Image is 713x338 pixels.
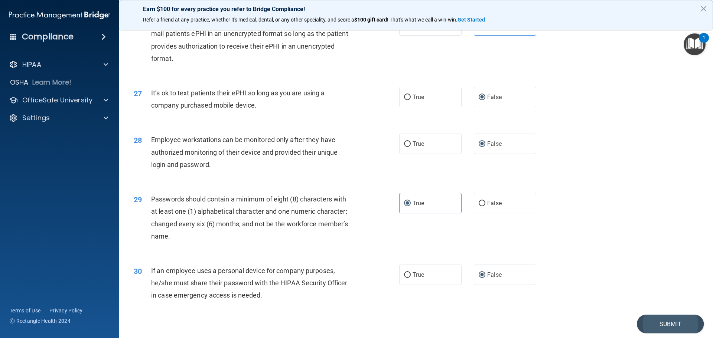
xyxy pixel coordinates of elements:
[151,195,348,240] span: Passwords should contain a minimum of eight (8) characters with at least one (1) alphabetical cha...
[134,89,142,98] span: 27
[458,17,486,23] a: Get Started
[10,78,29,87] p: OSHA
[487,140,502,147] span: False
[404,272,411,278] input: True
[413,200,424,207] span: True
[134,195,142,204] span: 29
[10,317,71,325] span: Ⓒ Rectangle Health 2024
[479,141,485,147] input: False
[354,17,387,23] strong: $100 gift card
[487,200,502,207] span: False
[151,267,347,299] span: If an employee uses a personal device for company purposes, he/she must share their password with...
[49,307,83,314] a: Privacy Policy
[703,38,705,47] div: 1
[10,307,40,314] a: Terms of Use
[413,140,424,147] span: True
[458,17,485,23] strong: Get Started
[9,114,108,122] a: Settings
[143,6,689,13] p: Earn $100 for every practice you refer to Bridge Compliance!
[585,285,704,315] iframe: Drift Widget Chat Controller
[700,3,707,14] button: Close
[9,8,110,23] img: PMB logo
[32,78,72,87] p: Learn More!
[151,89,325,109] span: It’s ok to text patients their ePHI so long as you are using a company purchased mobile device.
[479,95,485,100] input: False
[9,60,108,69] a: HIPAA
[404,201,411,206] input: True
[479,272,485,278] input: False
[413,271,424,278] span: True
[151,136,338,168] span: Employee workstations can be monitored only after they have authorized monitoring of their device...
[404,141,411,147] input: True
[9,96,108,105] a: OfficeSafe University
[151,17,350,62] span: Even though regular email is not secure, practices are allowed to e-mail patients ePHI in an unen...
[22,96,92,105] p: OfficeSafe University
[22,60,41,69] p: HIPAA
[404,95,411,100] input: True
[413,93,424,101] span: True
[637,315,704,334] button: Submit
[143,17,354,23] span: Refer a friend at any practice, whether it's medical, dental, or any other speciality, and score a
[479,201,485,206] input: False
[487,271,502,278] span: False
[684,33,706,55] button: Open Resource Center, 1 new notification
[22,114,50,122] p: Settings
[134,267,142,276] span: 30
[134,136,142,145] span: 28
[22,32,74,42] h4: Compliance
[387,17,458,23] span: ! That's what we call a win-win.
[487,93,502,101] span: False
